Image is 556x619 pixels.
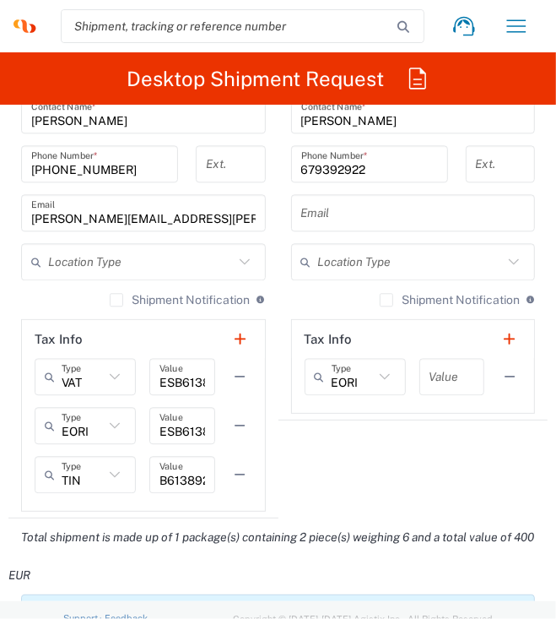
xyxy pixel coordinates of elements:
h2: Tax Info [35,331,83,348]
label: Shipment Notification [110,293,250,307]
input: Shipment, tracking or reference number [62,10,398,42]
label: Shipment Notification [380,293,520,307]
h2: Tax Info [305,331,353,348]
h2: Desktop Shipment Request [127,67,384,90]
em: Total shipment is made up of 1 package(s) containing 2 piece(s) weighing 6 and a total value of 4... [8,530,534,582]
